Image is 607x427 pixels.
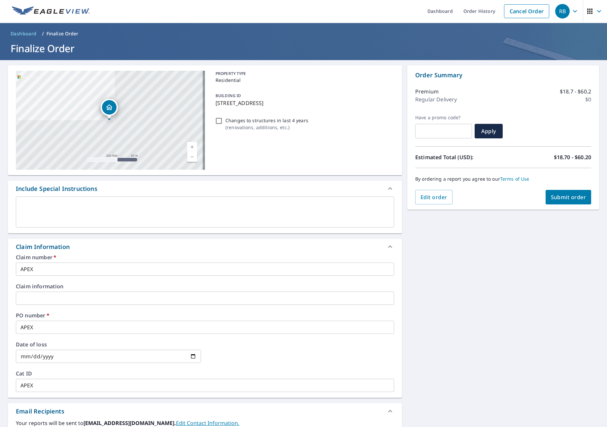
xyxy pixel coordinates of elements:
[415,176,591,182] p: By ordering a report you agree to our
[225,117,308,124] p: Changes to structures in last 4 years
[8,181,402,196] div: Include Special Instructions
[8,239,402,255] div: Claim Information
[546,190,591,204] button: Submit order
[16,184,97,193] div: Include Special Instructions
[8,403,402,419] div: Email Recipients
[415,115,472,121] label: Have a promo code?
[16,407,64,416] div: Email Recipients
[555,4,570,18] div: RB
[585,95,591,103] p: $0
[216,71,391,77] p: PROPERTY TYPE
[42,30,44,38] li: /
[8,28,39,39] a: Dashboard
[84,419,176,427] b: [EMAIL_ADDRESS][DOMAIN_NAME].
[47,30,79,37] p: Finalize Order
[8,42,599,55] h1: Finalize Order
[16,313,394,318] label: PO number
[11,30,37,37] span: Dashboard
[415,153,503,161] p: Estimated Total (USD):
[187,142,197,152] a: Current Level 17, Zoom In
[176,419,239,427] a: EditContactInfo
[216,93,241,98] p: BUILDING ID
[16,371,394,376] label: Cat ID
[415,88,439,95] p: Premium
[560,88,591,95] p: $18.7 - $60.2
[480,127,497,135] span: Apply
[12,6,90,16] img: EV Logo
[216,99,391,107] p: [STREET_ADDRESS]
[415,71,591,80] p: Order Summary
[16,419,394,427] label: Your reports will be sent to
[500,176,529,182] a: Terms of Use
[16,284,394,289] label: Claim information
[504,4,549,18] a: Cancel Order
[16,242,70,251] div: Claim Information
[101,99,118,119] div: Dropped pin, building 1, Residential property, 1820 SE 3rd Ave Battle Ground, WA 98604
[415,95,457,103] p: Regular Delivery
[421,194,447,201] span: Edit order
[225,124,308,131] p: ( renovations, additions, etc. )
[16,255,394,260] label: Claim number
[554,153,591,161] p: $18.70 - $60.20
[16,342,201,347] label: Date of loss
[415,190,453,204] button: Edit order
[551,194,586,201] span: Submit order
[216,77,391,84] p: Residential
[475,124,503,138] button: Apply
[187,152,197,162] a: Current Level 17, Zoom Out
[8,28,599,39] nav: breadcrumb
